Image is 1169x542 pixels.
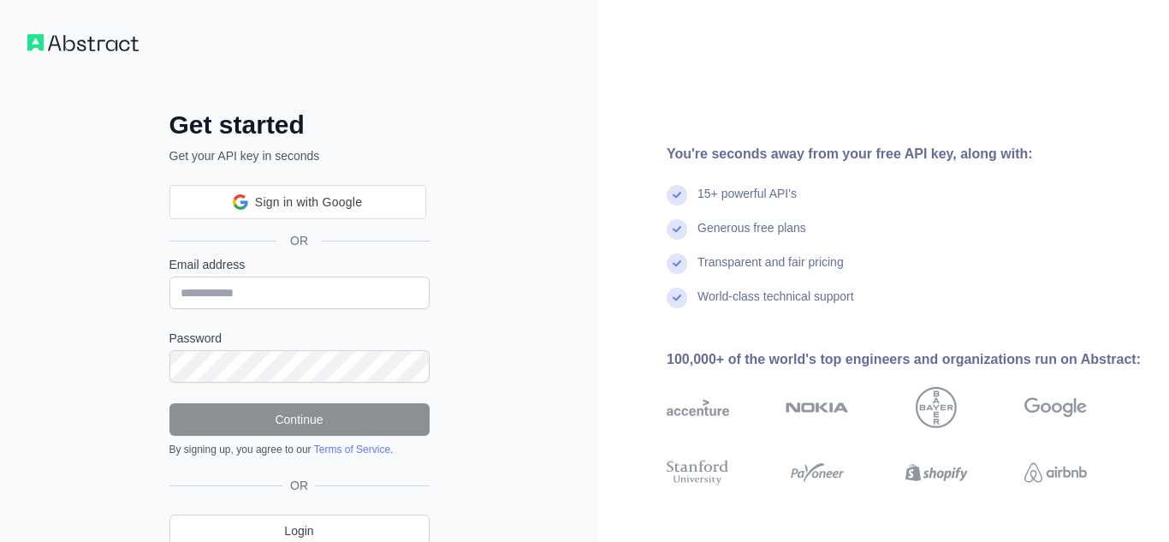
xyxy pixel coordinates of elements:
[667,288,687,308] img: check mark
[667,219,687,240] img: check mark
[169,256,430,273] label: Email address
[905,457,968,489] img: shopify
[169,330,430,347] label: Password
[667,349,1142,370] div: 100,000+ of the world's top engineers and organizations run on Abstract:
[283,477,315,494] span: OR
[27,34,139,51] img: Workflow
[1024,457,1087,489] img: airbnb
[169,443,430,456] div: By signing up, you agree to our .
[697,185,797,219] div: 15+ powerful API's
[276,232,322,249] span: OR
[697,253,844,288] div: Transparent and fair pricing
[697,288,854,322] div: World-class technical support
[169,147,430,164] p: Get your API key in seconds
[786,457,848,489] img: payoneer
[169,185,426,219] div: Sign in with Google
[1024,387,1087,428] img: google
[697,219,806,253] div: Generous free plans
[255,194,362,211] span: Sign in with Google
[667,387,729,428] img: accenture
[169,403,430,436] button: Continue
[169,110,430,140] h2: Get started
[667,253,687,274] img: check mark
[916,387,957,428] img: bayer
[786,387,848,428] img: nokia
[667,144,1142,164] div: You're seconds away from your free API key, along with:
[667,185,687,205] img: check mark
[667,457,729,489] img: stanford university
[314,444,390,456] a: Terms of Service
